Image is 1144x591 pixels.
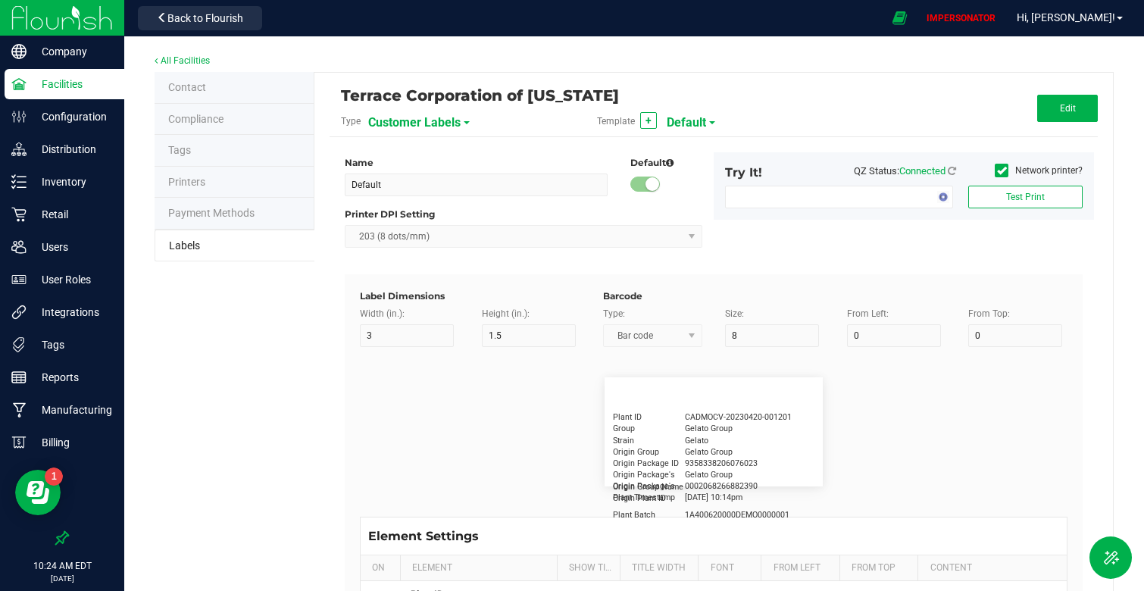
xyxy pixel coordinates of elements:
inline-svg: Users [11,239,27,255]
span: Gelato [685,435,708,447]
span: Strain [613,435,684,447]
button: Test Print [968,186,1083,208]
span: Open Ecommerce Menu [883,3,917,33]
button: + [640,112,657,129]
inline-svg: Reports [11,370,27,385]
span: Payment Methods [168,207,255,219]
span: Group [613,423,684,435]
button: Toggle Menu [1089,536,1132,579]
p: [DATE] [7,573,117,584]
span: NO DATA FOUND [725,186,953,208]
label: Height (in.): [482,307,530,321]
p: 10:24 AM EDT [7,559,117,573]
th: From Top [839,555,918,581]
div: Terrace Corporation of [US_STATE] [341,83,830,108]
th: Font [698,555,761,581]
span: Back to Flourish [167,12,243,24]
span: 1A400620000DEMO0000001 [685,509,789,521]
label: Type: [603,307,625,321]
submit-button: Add new template [640,112,657,129]
span: Origin Package ID [613,458,684,470]
p: Distribution [27,140,117,158]
label: Try It! [725,164,762,182]
span: Edit [1060,103,1076,114]
p: Configuration [27,108,117,126]
p: Tags [27,336,117,354]
label: From Top: [968,307,1010,321]
span: + [645,114,652,127]
span: [DATE] 10:14pm [685,492,742,504]
label: Size: [725,307,744,321]
p: Company [27,42,117,61]
span: Plant Batch [613,509,684,521]
span: Origin Package's Origin Plant ID [613,480,684,505]
span: Origin Group [613,446,684,458]
label: Width (in.): [360,307,405,321]
p: Integrations [27,303,117,321]
span: CADMOCV-20230420-001201 [685,411,792,424]
a: Customer Labels [368,115,461,130]
inline-svg: Facilities [11,77,27,92]
p: Retail [27,205,117,224]
inline-svg: Billing [11,435,27,450]
span: QZ Status: [854,165,956,177]
span: Hi, [PERSON_NAME]! [1017,11,1115,23]
span: Label Maker [169,239,200,252]
inline-svg: Tags [11,337,27,352]
span: Gelato Group [685,423,733,435]
label: Network printer? [995,164,1083,177]
button: Back to Flourish [138,6,262,30]
span: 0002068266882390 [685,480,758,492]
span: Gelato Group [685,469,733,481]
span: Tags [168,144,191,156]
inline-svg: Integrations [11,305,27,320]
span: Plant ID [613,411,684,424]
th: Element [400,555,557,581]
p: User Roles [27,270,117,289]
p: Users [27,238,117,256]
div: Default [630,156,703,170]
th: Title Width [620,555,699,581]
p: IMPERSONATOR [921,11,1002,25]
iframe: Resource center unread badge [45,467,63,486]
span: Type [341,108,361,134]
th: Show Title [557,555,620,581]
span: Test Print [1006,192,1045,202]
span: Template [597,108,635,134]
button: Edit [1037,95,1098,122]
inline-svg: Inventory [11,174,27,189]
th: Content [917,555,1067,581]
p: Billing [27,433,117,452]
span: Connected [899,165,946,177]
div: Name [345,156,608,170]
inline-svg: Company [11,44,27,59]
inline-svg: Retail [11,207,27,222]
span: Customer Labels [368,110,461,136]
div: Label Dimensions [360,289,580,303]
div: Barcode [603,289,1067,303]
span: Printers [168,176,205,188]
inline-svg: Manufacturing [11,402,27,417]
span: Gelato Group [685,446,733,458]
inline-svg: Distribution [11,142,27,157]
a: All Facilities [155,55,210,66]
span: Plant Timestamp [613,492,684,504]
th: On [361,555,400,581]
p: Inventory [27,173,117,191]
p: Facilities [27,75,117,93]
div: Printer DPI Setting [345,208,702,221]
inline-svg: User Roles [11,272,27,287]
i: Setting a non-default template as the new default will also update the existing default. Default ... [666,158,674,167]
span: Contact [168,81,206,93]
span: Default [667,110,706,136]
span: State Registry [168,113,223,125]
th: From Left [761,555,839,581]
p: Manufacturing [27,401,117,419]
p: Reports [27,368,117,386]
div: Element Settings [368,525,479,547]
span: Origin Package's Origin Group Name [613,469,684,493]
label: From Left: [847,307,889,321]
a: Default [667,115,706,130]
label: Pin the sidebar to full width on large screens [55,530,70,546]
